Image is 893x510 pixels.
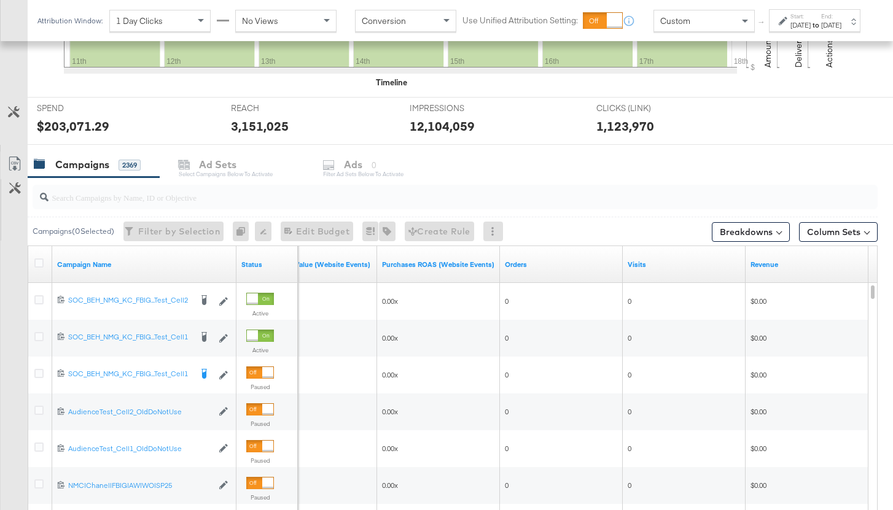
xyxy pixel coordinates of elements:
div: SOC_BEH_NMG_KC_FBIG...Test_Cell1 [68,369,191,379]
span: 0.00x [382,481,398,490]
span: 0 [505,481,509,490]
label: End: [821,12,841,20]
span: $0.00 [751,444,766,453]
span: $0.00 [751,333,766,342]
span: 0.00x [382,296,398,306]
span: 0 [628,444,631,453]
span: $0.00 [751,481,766,490]
a: The monetary amount of products purchased [751,260,864,269]
span: SPEND [37,102,129,114]
span: IMPRESSIONS [410,102,502,114]
label: Use Unified Attribution Setting: [462,15,578,26]
div: Timeline [376,77,407,88]
div: 1,123,970 [596,117,654,135]
span: $0.00 [751,296,766,306]
a: NMC|Chanel|FBIG|AW|WO|SP25 [68,481,213,491]
label: Active [246,309,274,317]
span: 0.00x [382,407,398,416]
div: 12,104,059 [410,117,475,135]
span: 0 [505,370,509,379]
span: 0 [505,296,509,306]
span: 0 [628,296,631,306]
label: Start: [790,12,811,20]
span: 0.00x [382,444,398,453]
span: REACH [231,102,323,114]
label: Paused [246,493,274,501]
button: Breakdowns [712,222,790,242]
a: SOC_BEH_NMG_KC_FBIG...Test_Cell2 [68,295,191,307]
span: 0 [628,333,631,342]
div: 3,151,025 [231,117,289,135]
a: SOC_BEH_NMG_KC_FBIG...Test_Cell1 [68,332,191,344]
a: The number of sessions across all visitors [628,260,741,269]
text: Amount (USD) [762,14,773,68]
span: ↑ [756,21,768,25]
span: 0 [505,407,509,416]
input: Search Campaigns by Name, ID or Objective [49,180,803,204]
div: [DATE] [821,20,841,30]
span: Conversion [362,15,406,26]
a: AudienceTest_Cell2_OldDoNotUse [68,407,213,417]
span: 1 Day Clicks [116,15,163,26]
button: Column Sets [799,222,878,242]
div: Attribution Window: [37,17,103,25]
text: Delivery [793,36,804,68]
strong: to [811,20,821,29]
span: 0 [505,333,509,342]
span: 0 [628,370,631,379]
span: Custom [660,15,690,26]
span: $0.00 [751,370,766,379]
div: 2369 [119,160,141,171]
span: $0.00 [751,407,766,416]
span: CLICKS (LINK) [596,102,688,114]
div: Campaigns ( 0 Selected) [33,226,114,237]
a: SOC_BEH_NMG_KC_FBIG...Test_Cell1 [68,369,191,381]
a: Shows the current state of your Ad Campaign. [241,260,293,269]
label: Paused [246,383,274,391]
a: Your campaign name. [57,260,232,269]
label: Paused [246,420,274,428]
a: The total value of the purchase actions divided by spend tracked by your Custom Audience pixel on... [382,260,495,269]
div: SOC_BEH_NMG_KC_FBIG...Test_Cell2 [68,295,191,305]
div: Campaigns [55,158,109,172]
a: AudienceTest_Cell1_OldDoNotUse [68,444,213,454]
a: The total number of purchase events [505,260,618,269]
text: Actions [824,39,835,68]
span: 0 [505,444,509,453]
div: SOC_BEH_NMG_KC_FBIG...Test_Cell1 [68,332,191,342]
span: No Views [242,15,278,26]
span: 0.00x [382,333,398,342]
div: AudienceTest_Cell2_OldDoNotUse [68,407,213,417]
label: Active [246,346,274,354]
div: [DATE] [790,20,811,30]
span: 0 [628,481,631,490]
label: Paused [246,457,274,465]
div: 0 [233,222,255,241]
span: 0 [628,407,631,416]
span: 0.00x [382,370,398,379]
div: $203,071.29 [37,117,109,135]
a: The total value of the purchase actions tracked by your Custom Audience pixel on your website aft... [259,260,372,269]
div: AudienceTest_Cell1_OldDoNotUse [68,444,213,454]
